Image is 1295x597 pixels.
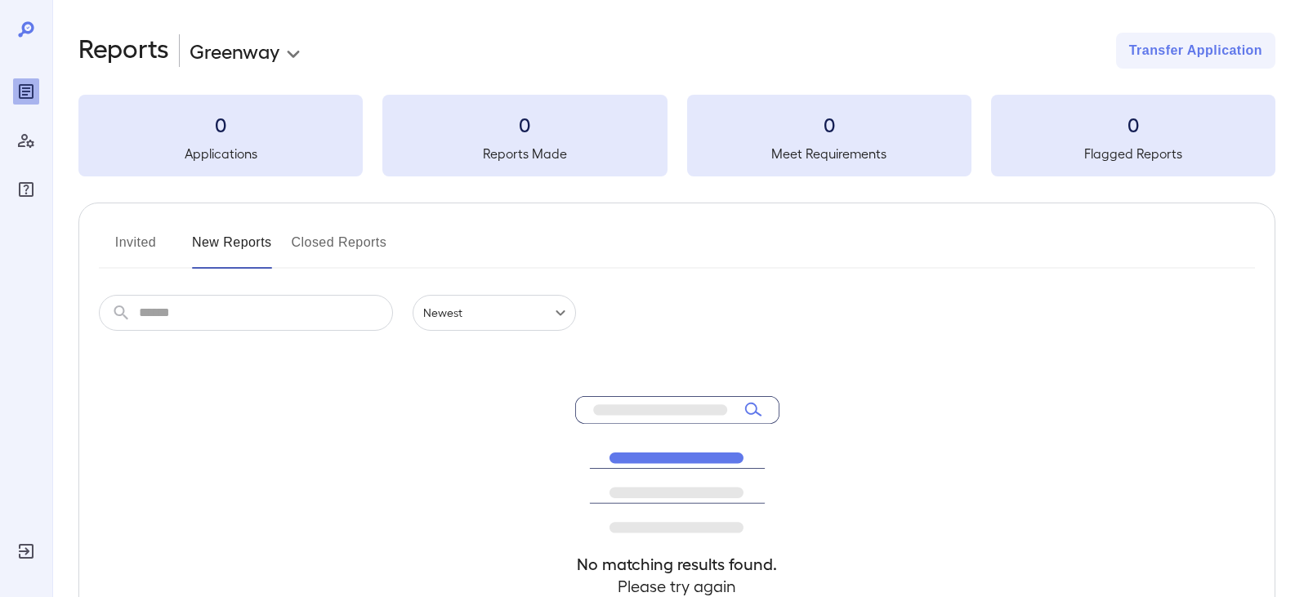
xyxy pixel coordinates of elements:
h5: Meet Requirements [687,144,971,163]
div: FAQ [13,176,39,203]
p: Greenway [190,38,279,64]
button: New Reports [192,229,272,269]
h4: Please try again [575,575,779,597]
button: Transfer Application [1116,33,1275,69]
h5: Flagged Reports [991,144,1275,163]
div: Reports [13,78,39,105]
h3: 0 [991,111,1275,137]
div: Manage Users [13,127,39,154]
button: Invited [99,229,172,269]
h4: No matching results found. [575,553,779,575]
h5: Reports Made [382,144,667,163]
h2: Reports [78,33,169,69]
h5: Applications [78,144,363,163]
button: Closed Reports [292,229,387,269]
h3: 0 [687,111,971,137]
summary: 0Applications0Reports Made0Meet Requirements0Flagged Reports [78,95,1275,176]
div: Newest [413,295,576,331]
h3: 0 [78,111,363,137]
div: Log Out [13,538,39,564]
h3: 0 [382,111,667,137]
